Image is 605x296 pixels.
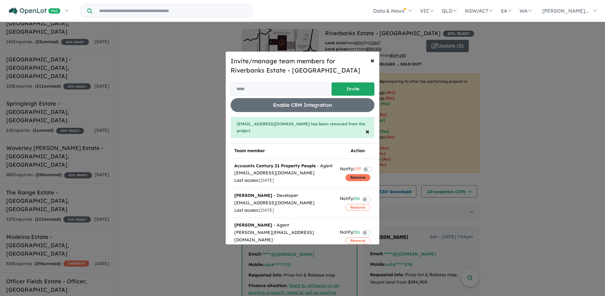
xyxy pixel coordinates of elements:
[340,229,360,237] div: Notify:
[234,199,332,207] div: [EMAIL_ADDRESS][DOMAIN_NAME]
[234,244,332,251] div: Last access:
[354,195,360,203] span: On
[234,177,332,184] div: Last access:
[234,207,332,214] div: Last access:
[234,192,332,199] div: - Developer
[361,123,374,140] button: Close
[370,56,374,65] span: ×
[336,143,379,158] th: Action
[259,244,274,250] span: [DATE]
[231,143,336,158] th: Team member
[94,4,252,18] input: Try estate name, suburb, builder or developer
[234,169,332,177] div: [EMAIL_ADDRESS][DOMAIN_NAME]
[259,177,274,183] span: [DATE]
[345,237,370,244] button: Remove
[231,117,374,138] div: [EMAIL_ADDRESS][DOMAIN_NAME] has been removed from the project.
[234,162,332,170] div: - Agent
[354,165,361,174] span: Off
[340,195,360,203] div: Notify:
[234,222,272,228] strong: [PERSON_NAME]
[332,82,374,96] button: Invite
[234,229,332,244] div: [PERSON_NAME][EMAIL_ADDRESS][DOMAIN_NAME]
[234,222,332,229] div: - Agent
[259,207,274,213] span: [DATE]
[345,204,370,211] button: Remove
[234,163,316,169] strong: Accounts Century 21 Property People
[340,165,361,174] div: Notify:
[231,98,374,112] button: Enable CRM Integration
[542,8,589,14] span: [PERSON_NAME]...
[231,56,374,75] h5: Invite/manage team members for Riverbanks Estate - [GEOGRAPHIC_DATA]
[234,193,272,198] strong: [PERSON_NAME]
[9,7,60,15] img: Openlot PRO Logo White
[365,127,369,136] span: ×
[354,229,360,237] span: On
[345,174,370,181] button: Remove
